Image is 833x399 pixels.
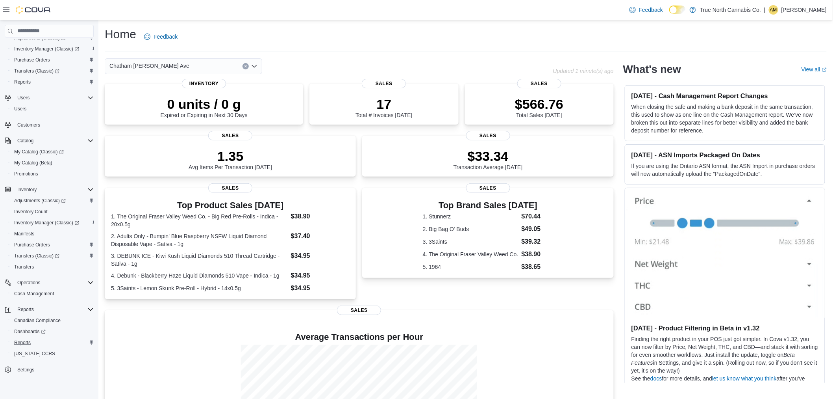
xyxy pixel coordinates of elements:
[11,66,94,76] span: Transfers (Classic)
[14,242,50,248] span: Purchase Orders
[522,212,553,221] dd: $70.44
[650,375,662,382] a: docs
[770,5,777,15] span: AM
[14,351,55,357] span: [US_STATE] CCRS
[822,67,827,72] svg: External link
[8,239,97,250] button: Purchase Orders
[8,288,97,299] button: Cash Management
[14,136,94,145] span: Catalog
[11,77,94,87] span: Reports
[2,304,97,315] button: Reports
[141,29,181,45] a: Feedback
[189,148,272,170] div: Avg Items Per Transaction [DATE]
[764,5,766,15] p: |
[8,250,97,261] a: Transfers (Classic)
[14,365,94,375] span: Settings
[515,96,563,112] p: $566.76
[802,66,827,73] a: View allExternal link
[111,284,288,292] dt: 5. 3Saints - Lemon Skunk Pre-Roll - Hybrid - 14x0.5g
[14,209,48,215] span: Inventory Count
[105,26,136,42] h1: Home
[11,196,94,205] span: Adjustments (Classic)
[11,229,37,239] a: Manifests
[631,324,818,332] h3: [DATE] - Product Filtering in Beta in v1.32
[291,212,350,221] dd: $38.90
[355,96,412,118] div: Total # Invoices [DATE]
[291,283,350,293] dd: $34.95
[14,171,38,177] span: Promotions
[14,185,94,194] span: Inventory
[8,348,97,359] button: [US_STATE] CCRS
[8,315,97,326] button: Canadian Compliance
[11,251,94,261] span: Transfers (Classic)
[11,289,57,298] a: Cash Management
[362,79,406,88] span: Sales
[454,148,523,170] div: Transaction Average [DATE]
[291,231,350,241] dd: $37.40
[712,375,776,382] a: let us know what you think
[11,55,53,65] a: Purchase Orders
[8,326,97,337] a: Dashboards
[14,106,26,112] span: Users
[2,92,97,103] button: Users
[11,316,64,325] a: Canadian Compliance
[111,272,288,280] dt: 4. Debunk - Blackberry Haze Liquid Diamonds 510 Vape - Indica - 1g
[8,228,97,239] button: Manifests
[111,232,288,248] dt: 2. Adults Only - Bumpin' Blue Raspberry NSFW Liquid Diamond Disposable Vape - Sativa - 1g
[11,196,69,205] a: Adjustments (Classic)
[522,250,553,259] dd: $38.90
[639,6,663,14] span: Feedback
[11,316,94,325] span: Canadian Compliance
[2,184,97,195] button: Inventory
[11,158,56,168] a: My Catalog (Beta)
[11,338,34,347] a: Reports
[11,289,94,298] span: Cash Management
[14,198,66,204] span: Adjustments (Classic)
[631,162,818,178] p: If you are using the Ontario ASN format, the ASN Import in purchase orders will now automatically...
[626,2,666,18] a: Feedback
[242,63,249,69] button: Clear input
[11,207,94,216] span: Inventory Count
[8,261,97,272] button: Transfers
[111,201,350,210] h3: Top Product Sales [DATE]
[769,5,778,15] div: Aaron McConnell
[669,6,686,14] input: Dark Mode
[11,229,94,239] span: Manifests
[522,262,553,272] dd: $38.65
[8,168,97,179] button: Promotions
[8,146,97,157] a: My Catalog (Classic)
[14,220,79,226] span: Inventory Manager (Classic)
[17,367,34,373] span: Settings
[11,349,94,358] span: Washington CCRS
[14,79,31,85] span: Reports
[2,277,97,288] button: Operations
[700,5,761,15] p: True North Cannabis Co.
[11,66,63,76] a: Transfers (Classic)
[208,131,252,140] span: Sales
[14,136,37,145] button: Catalog
[11,169,41,179] a: Promotions
[14,305,37,314] button: Reports
[291,251,350,261] dd: $34.95
[8,206,97,217] button: Inventory Count
[5,39,94,394] nav: Complex example
[14,149,64,155] span: My Catalog (Classic)
[14,120,94,130] span: Customers
[17,138,33,144] span: Catalog
[553,68,614,74] p: Updated 1 minute(s) ago
[11,349,58,358] a: [US_STATE] CCRS
[14,231,34,237] span: Manifests
[8,54,97,65] button: Purchase Orders
[14,185,40,194] button: Inventory
[517,79,561,88] span: Sales
[14,253,59,259] span: Transfers (Classic)
[522,224,553,234] dd: $49.05
[14,93,33,103] button: Users
[111,332,607,342] h4: Average Transactions per Hour
[11,327,49,336] a: Dashboards
[423,238,518,246] dt: 3. 3Saints
[14,365,37,375] a: Settings
[17,306,34,313] span: Reports
[14,291,54,297] span: Cash Management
